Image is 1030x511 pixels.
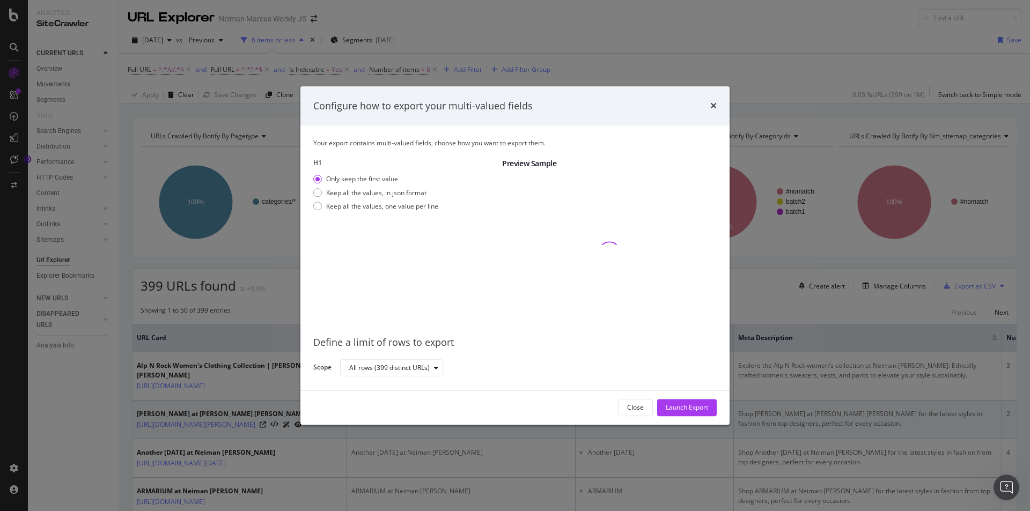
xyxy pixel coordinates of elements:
div: Keep all the values, in json format [326,188,426,197]
div: Keep all the values, one value per line [326,202,438,211]
div: Only keep the first value [313,175,438,184]
div: modal [300,86,730,425]
div: Define a limit of rows to export [313,336,717,350]
button: Close [618,399,653,416]
div: All rows (399 distinct URLs) [349,365,430,371]
div: Configure how to export your multi-valued fields [313,99,533,113]
div: Keep all the values, in json format [313,188,438,197]
label: H1 [313,159,494,168]
div: times [710,99,717,113]
div: Only keep the first value [326,175,398,184]
div: Launch Export [666,403,708,412]
label: Scope [313,362,332,374]
div: Preview Sample [502,159,717,169]
button: All rows (399 distinct URLs) [340,359,443,376]
iframe: Intercom live chat [994,475,1019,500]
div: Your export contains multi-valued fields, choose how you want to export them. [313,138,717,147]
button: Launch Export [657,399,717,416]
div: Close [627,403,644,412]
